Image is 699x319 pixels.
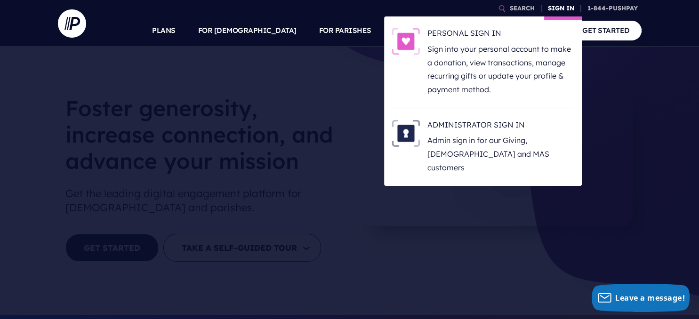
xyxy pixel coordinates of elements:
[392,120,574,175] a: ADMINISTRATOR SIGN IN - Illustration ADMINISTRATOR SIGN IN Admin sign in for our Giving, [DEMOGRA...
[198,14,297,47] a: FOR [DEMOGRAPHIC_DATA]
[319,14,371,47] a: FOR PARISHES
[152,14,176,47] a: PLANS
[427,134,574,174] p: Admin sign in for our Giving, [DEMOGRAPHIC_DATA] and MAS customers
[394,14,436,47] a: SOLUTIONS
[427,28,574,42] h6: PERSONAL SIGN IN
[592,284,690,312] button: Leave a message!
[570,21,642,40] a: GET STARTED
[514,14,548,47] a: COMPANY
[427,120,574,134] h6: ADMINISTRATOR SIGN IN
[392,28,420,55] img: PERSONAL SIGN IN - Illustration
[458,14,491,47] a: EXPLORE
[615,293,685,303] span: Leave a message!
[427,42,574,96] p: Sign into your personal account to make a donation, view transactions, manage recurring gifts or ...
[392,28,574,96] a: PERSONAL SIGN IN - Illustration PERSONAL SIGN IN Sign into your personal account to make a donati...
[392,120,420,147] img: ADMINISTRATOR SIGN IN - Illustration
